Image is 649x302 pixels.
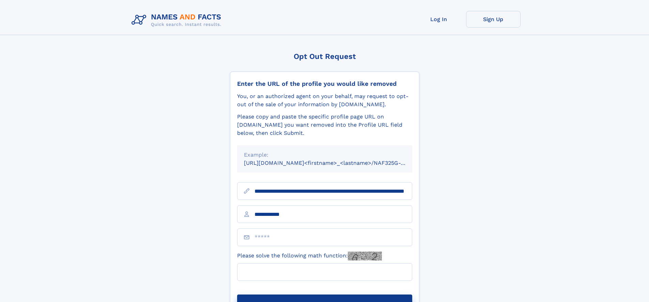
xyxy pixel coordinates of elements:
div: Enter the URL of the profile you would like removed [237,80,412,88]
div: Opt Out Request [230,52,419,61]
div: Please copy and paste the specific profile page URL on [DOMAIN_NAME] you want removed into the Pr... [237,113,412,137]
img: Logo Names and Facts [129,11,227,29]
a: Log In [412,11,466,28]
div: You, or an authorized agent on your behalf, may request to opt-out of the sale of your informatio... [237,92,412,109]
div: Example: [244,151,405,159]
a: Sign Up [466,11,521,28]
label: Please solve the following math function: [237,252,382,260]
small: [URL][DOMAIN_NAME]<firstname>_<lastname>/NAF325G-xxxxxxxx [244,160,425,166]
